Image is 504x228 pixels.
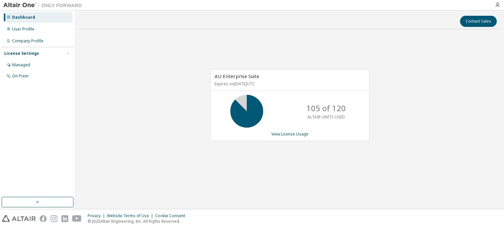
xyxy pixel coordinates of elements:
div: Cookie Consent [155,213,189,218]
img: youtube.svg [72,215,82,222]
img: Altair One [3,2,85,9]
p: © 2025 Altair Engineering, Inc. All Rights Reserved. [88,218,189,224]
a: View License Usage [271,131,308,137]
div: Website Terms of Use [107,213,155,218]
img: linkedin.svg [61,215,68,222]
div: Managed [12,62,30,68]
div: Company Profile [12,38,43,44]
p: Expires on [DATE] UTC [215,81,364,87]
div: User Profile [12,27,34,32]
div: Privacy [88,213,107,218]
div: Dashboard [12,15,35,20]
img: instagram.svg [51,215,57,222]
img: altair_logo.svg [2,215,36,222]
span: AU Enterprise Suite [215,73,259,79]
button: Contact Sales [460,16,497,27]
div: License Settings [4,51,39,56]
p: ALTAIR UNITS USED [307,114,345,120]
div: On Prem [12,73,29,79]
p: 105 of 120 [306,103,346,114]
img: facebook.svg [40,215,47,222]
